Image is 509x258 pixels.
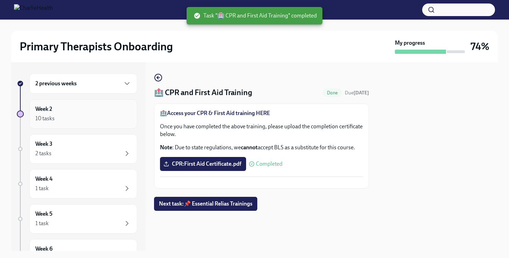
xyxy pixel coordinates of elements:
[35,115,55,122] div: 10 tasks
[17,169,137,199] a: Week 41 task
[470,40,489,53] h3: 74%
[35,210,53,218] h6: Week 5
[354,90,369,96] strong: [DATE]
[160,109,363,117] p: 🏥
[35,220,49,227] div: 1 task
[14,4,53,15] img: CharlieHealth
[35,105,52,113] h6: Week 2
[256,161,283,167] span: Completed
[160,144,172,151] strong: Note
[160,123,363,138] p: Once you have completed the above training, please upload the completion certificate below.
[167,110,270,116] a: Access your CPR & First Aid training HERE
[29,73,137,94] div: 2 previous weeks
[345,89,369,96] span: August 23rd, 2025 09:00
[35,245,53,253] h6: Week 6
[35,140,53,148] h6: Week 3
[159,200,252,207] span: Next task : 📌 Essential Relias Trainings
[323,90,342,95] span: Done
[345,90,369,96] span: Due
[35,175,53,183] h6: Week 4
[194,12,317,20] span: Task "🏥 CPR and First Aid Training" completed
[20,40,173,53] h2: Primary Therapists Onboarding
[165,160,241,167] span: CPR:First Aid Certificate.pdf
[160,157,246,171] label: CPR:First Aid Certificate.pdf
[17,134,137,164] a: Week 32 tasks
[17,99,137,129] a: Week 210 tasks
[35,80,77,87] h6: 2 previous weeks
[35,150,51,157] div: 2 tasks
[154,197,257,211] button: Next task:📌 Essential Relias Trainings
[17,204,137,234] a: Week 51 task
[35,185,49,192] div: 1 task
[154,87,252,98] h4: 🏥 CPR and First Aid Training
[241,144,258,151] strong: cannot
[395,39,425,47] strong: My progress
[160,144,363,151] p: : Due to state regulations, we accept BLS as a substitute for this course.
